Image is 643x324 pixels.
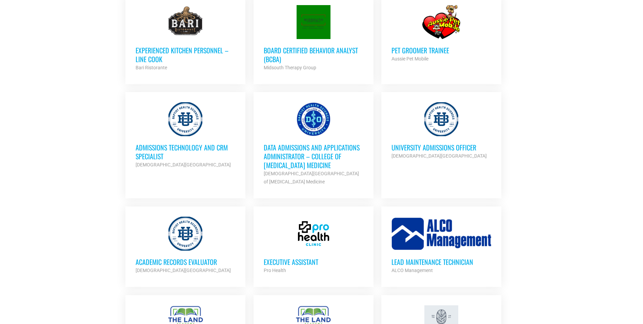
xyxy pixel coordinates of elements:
[264,143,363,169] h3: Data Admissions and Applications Administrator – College of [MEDICAL_DATA] Medicine
[264,257,363,266] h3: Executive Assistant
[136,268,231,273] strong: [DEMOGRAPHIC_DATA][GEOGRAPHIC_DATA]
[391,257,491,266] h3: Lead Maintenance Technician
[264,46,363,64] h3: Board Certified Behavior Analyst (BCBA)
[254,92,374,196] a: Data Admissions and Applications Administrator – College of [MEDICAL_DATA] Medicine [DEMOGRAPHIC_...
[264,171,359,184] strong: [DEMOGRAPHIC_DATA][GEOGRAPHIC_DATA] of [MEDICAL_DATA] Medicine
[381,206,501,285] a: Lead Maintenance Technician ALCO Management
[125,92,245,179] a: Admissions Technology and CRM Specialist [DEMOGRAPHIC_DATA][GEOGRAPHIC_DATA]
[391,153,487,159] strong: [DEMOGRAPHIC_DATA][GEOGRAPHIC_DATA]
[391,56,428,61] strong: Aussie Pet Mobile
[264,65,316,70] strong: Midsouth Therapy Group
[254,206,374,285] a: Executive Assistant Pro Health
[136,143,235,161] h3: Admissions Technology and CRM Specialist
[391,143,491,152] h3: University Admissions Officer
[136,46,235,64] h3: Experienced Kitchen Personnel – Line Cook
[136,65,167,70] strong: Bari Ristorante
[381,92,501,170] a: University Admissions Officer [DEMOGRAPHIC_DATA][GEOGRAPHIC_DATA]
[391,268,433,273] strong: ALCO Management
[264,268,286,273] strong: Pro Health
[391,46,491,55] h3: Pet Groomer Trainee
[136,257,235,266] h3: Academic Records Evaluator
[125,206,245,285] a: Academic Records Evaluator [DEMOGRAPHIC_DATA][GEOGRAPHIC_DATA]
[136,162,231,167] strong: [DEMOGRAPHIC_DATA][GEOGRAPHIC_DATA]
